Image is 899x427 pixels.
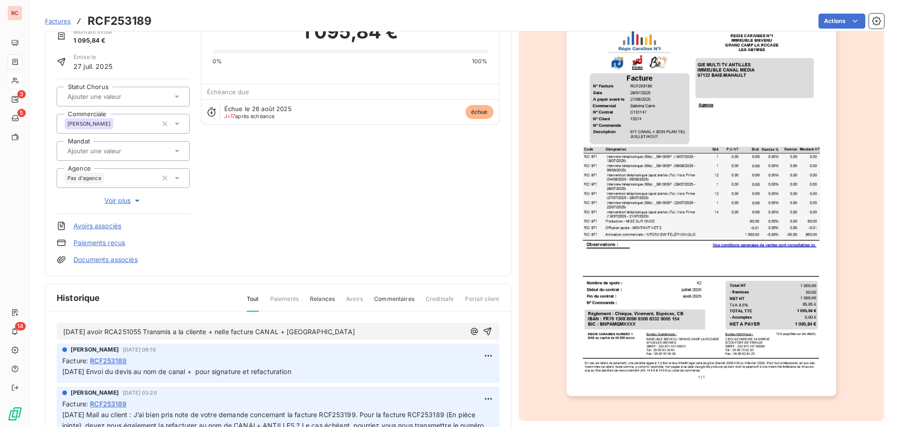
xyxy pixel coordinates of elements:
[310,295,335,311] span: Relances
[71,345,119,354] span: [PERSON_NAME]
[62,356,88,366] span: Facture :
[818,14,865,29] button: Actions
[57,292,100,304] span: Historique
[104,196,142,205] span: Voir plus
[224,113,275,119] span: après échéance
[247,295,259,312] span: Tout
[123,347,156,352] span: [DATE] 09:16
[57,195,190,206] button: Voir plus
[302,18,398,46] span: 1 095,84 €
[67,175,101,181] span: Pas d'agence
[472,57,488,66] span: 100%
[74,221,121,231] a: Avoirs associés
[465,295,499,311] span: Portail client
[66,147,161,155] input: Ajouter une valeur
[74,61,112,71] span: 27 juil. 2025
[224,105,292,112] span: Échue le 26 août 2025
[123,390,157,396] span: [DATE] 03:20
[62,399,88,409] span: Facture :
[17,90,26,98] span: 3
[62,367,291,375] span: [DATE] Envoi du devis au nom de canal + pour signature et refacturation
[346,295,363,311] span: Avoirs
[88,13,152,30] h3: RCF253189
[17,109,26,117] span: 5
[74,28,112,36] span: Montant initial
[74,238,125,247] a: Paiements reçus
[224,113,236,120] span: J+17
[426,295,454,311] span: Creditsafe
[270,295,299,311] span: Paiements
[74,255,138,264] a: Documents associés
[15,322,26,330] span: 14
[71,389,119,397] span: [PERSON_NAME]
[213,57,222,66] span: 0%
[45,17,71,25] span: Factures
[63,328,355,336] span: [DATE] avoir RCA251055 Transmis a la cliente + nelle facture CANAL + [GEOGRAPHIC_DATA]
[567,15,836,396] img: invoice_thumbnail
[374,295,414,311] span: Commentaires
[465,105,494,119] span: échue
[67,121,111,127] span: [PERSON_NAME]
[66,92,161,101] input: Ajouter une valeur
[74,53,112,61] span: Émise le
[7,6,22,21] div: RC
[207,88,250,96] span: Échéance due
[74,36,112,45] span: 1 095,84 €
[7,406,22,421] img: Logo LeanPay
[90,399,126,409] span: RCF253189
[867,395,890,418] iframe: Intercom live chat
[45,16,71,26] a: Factures
[90,356,126,366] span: RCF253189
